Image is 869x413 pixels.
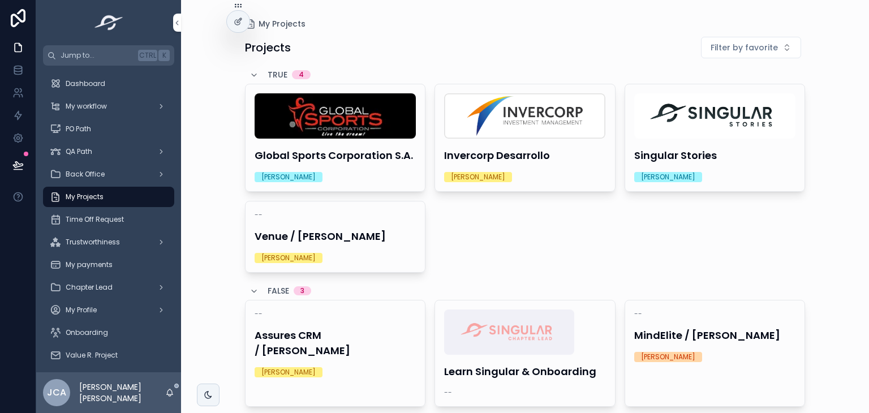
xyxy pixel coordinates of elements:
span: Jump to... [61,51,134,60]
span: Chapter Lead [66,283,113,292]
span: QA Path [66,147,92,156]
a: Back Office [43,164,174,184]
a: My Projects [245,18,306,29]
div: [PERSON_NAME] [261,172,316,182]
span: Trustworthiness [66,238,120,247]
span: Dashboard [66,79,105,88]
span: PO Path [66,124,91,134]
div: 3 [300,286,304,295]
img: SStories.png [634,93,795,139]
a: QA Path [43,141,174,162]
span: K [160,51,169,60]
h1: Projects [245,40,291,55]
a: --Venue / [PERSON_NAME][PERSON_NAME] [245,201,426,273]
h4: Singular Stories [634,148,796,163]
a: My Projects [43,187,174,207]
h4: Assures CRM / [PERSON_NAME] [255,328,416,358]
button: Jump to...CtrlK [43,45,174,66]
a: Chapter Lead [43,277,174,298]
a: SStories.pngSingular Stories[PERSON_NAME] [625,84,806,192]
img: cropimage9134.webp [255,93,416,139]
span: My workflow [66,102,107,111]
h4: MindElite / [PERSON_NAME] [634,328,796,343]
span: -- [634,309,642,319]
span: -- [255,309,263,319]
a: --Assures CRM / [PERSON_NAME][PERSON_NAME] [245,300,426,407]
p: [PERSON_NAME] [PERSON_NAME] [79,381,165,404]
a: Onboarding [43,322,174,343]
div: 4 [299,70,304,79]
button: Select Button [701,37,801,58]
a: Value R. Project [43,345,174,365]
h4: Global Sports Corporation S.A. [255,148,416,163]
span: Value R. Project [66,351,118,360]
span: -- [444,388,452,397]
span: My Projects [259,18,306,29]
h4: Learn Singular & Onboarding [444,364,606,379]
div: [PERSON_NAME] [261,367,316,377]
a: My workflow [43,96,174,117]
h4: Venue / [PERSON_NAME] [255,229,416,244]
span: FALSE [268,285,289,296]
span: My Profile [66,306,97,315]
a: invercorp.pngInvercorp Desarrollo[PERSON_NAME] [434,84,616,192]
h4: Invercorp Desarrollo [444,148,606,163]
div: [PERSON_NAME] [261,253,316,263]
span: Ctrl [138,50,157,61]
span: Time Off Request [66,215,124,224]
img: Singular-Chapter-Lead.png [444,309,574,355]
a: Singular-Chapter-Lead.pngLearn Singular & Onboarding-- [434,300,616,407]
span: TRUE [268,69,287,80]
span: Filter by favorite [711,42,778,53]
a: Dashboard [43,74,174,94]
img: invercorp.png [444,93,605,139]
a: cropimage9134.webpGlobal Sports Corporation S.A.[PERSON_NAME] [245,84,426,192]
div: [PERSON_NAME] [641,352,695,362]
a: My payments [43,255,174,275]
span: JCA [47,386,66,399]
a: PO Path [43,119,174,139]
a: --MindElite / [PERSON_NAME][PERSON_NAME] [625,300,806,407]
a: Time Off Request [43,209,174,230]
div: scrollable content [36,66,181,372]
span: -- [255,210,263,220]
span: My Projects [66,192,104,201]
a: My Profile [43,300,174,320]
div: [PERSON_NAME] [641,172,695,182]
span: Back Office [66,170,105,179]
img: App logo [91,14,127,32]
div: [PERSON_NAME] [451,172,505,182]
a: Trustworthiness [43,232,174,252]
span: My payments [66,260,113,269]
span: Onboarding [66,328,108,337]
